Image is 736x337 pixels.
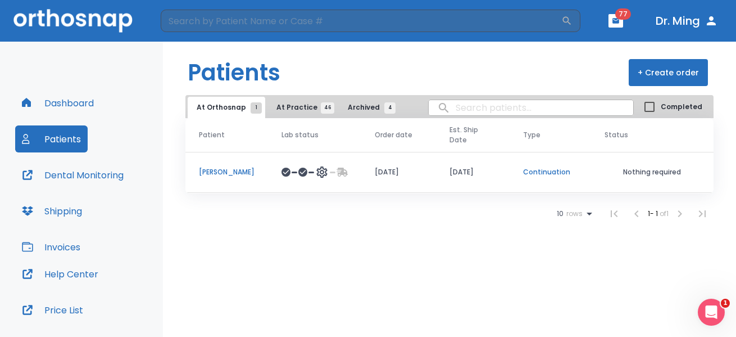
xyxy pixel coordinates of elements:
[564,210,583,218] span: rows
[15,260,105,287] button: Help Center
[449,125,489,145] span: Est. Ship Date
[523,130,540,140] span: Type
[161,10,561,32] input: Search by Patient Name or Case #
[436,152,510,193] td: [DATE]
[615,8,631,20] span: 77
[605,167,700,177] p: Nothing required
[523,167,577,177] p: Continuation
[188,56,280,89] h1: Patients
[281,130,319,140] span: Lab status
[605,130,628,140] span: Status
[199,130,225,140] span: Patient
[15,89,101,116] button: Dashboard
[698,299,725,326] iframe: Intercom live chat
[661,102,702,112] span: Completed
[651,11,723,31] button: Dr. Ming
[648,209,660,218] span: 1 - 1
[557,210,564,218] span: 10
[199,167,255,177] p: [PERSON_NAME]
[321,102,334,114] span: 46
[251,102,262,114] span: 1
[197,102,256,113] span: At Orthosnap
[375,130,412,140] span: Order date
[384,102,396,114] span: 4
[188,97,397,118] div: tabs
[721,299,730,308] span: 1
[15,125,88,152] button: Patients
[361,152,436,193] td: [DATE]
[15,197,89,224] button: Shipping
[348,102,390,113] span: Archived
[660,209,669,218] span: of 1
[429,97,633,119] input: search
[15,161,130,188] button: Dental Monitoring
[276,102,328,113] span: At Practice
[15,296,90,323] button: Price List
[15,233,87,260] button: Invoices
[629,59,708,86] button: + Create order
[13,9,133,32] img: Orthosnap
